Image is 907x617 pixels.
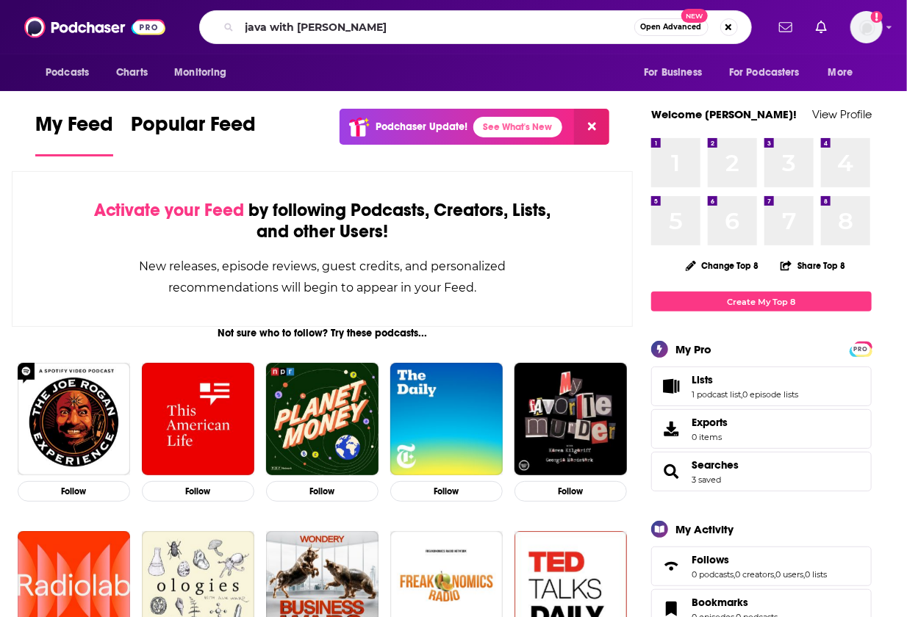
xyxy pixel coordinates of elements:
[805,569,827,580] a: 0 lists
[850,11,883,43] span: Logged in as JohnJMudgett
[641,24,702,31] span: Open Advanced
[12,327,633,339] div: Not sure who to follow? Try these podcasts...
[692,373,798,386] a: Lists
[266,481,379,502] button: Follow
[35,112,113,156] a: My Feed
[266,363,379,475] img: Planet Money
[651,107,797,121] a: Welcome [PERSON_NAME]!
[773,15,798,40] a: Show notifications dropdown
[692,389,741,400] a: 1 podcast list
[775,569,803,580] a: 0 users
[174,62,226,83] span: Monitoring
[692,553,827,566] a: Follows
[818,59,872,87] button: open menu
[651,452,872,491] span: Searches
[142,363,254,475] img: This American Life
[828,62,853,83] span: More
[390,481,503,502] button: Follow
[852,343,870,354] a: PRO
[692,475,721,485] a: 3 saved
[199,10,752,44] div: Search podcasts, credits, & more...
[644,62,702,83] span: For Business
[677,256,768,275] button: Change Top 8
[742,389,798,400] a: 0 episode lists
[515,481,627,502] button: Follow
[473,117,562,137] a: See What's New
[850,11,883,43] img: User Profile
[107,59,157,87] a: Charts
[35,59,108,87] button: open menu
[46,62,89,83] span: Podcasts
[634,18,709,36] button: Open AdvancedNew
[774,569,775,580] span: ,
[720,59,821,87] button: open menu
[741,389,742,400] span: ,
[656,376,686,397] a: Lists
[692,458,739,472] a: Searches
[850,11,883,43] button: Show profile menu
[634,59,720,87] button: open menu
[35,112,113,145] span: My Feed
[729,62,800,83] span: For Podcasters
[692,416,728,429] span: Exports
[116,62,148,83] span: Charts
[651,546,872,586] span: Follows
[240,15,634,39] input: Search podcasts, credits, & more...
[692,569,734,580] a: 0 podcasts
[651,409,872,449] a: Exports
[803,569,805,580] span: ,
[780,251,846,280] button: Share Top 8
[812,107,872,121] a: View Profile
[734,569,735,580] span: ,
[692,373,713,386] span: Lists
[656,419,686,439] span: Exports
[18,481,130,502] button: Follow
[164,59,245,87] button: open menu
[376,120,467,133] p: Podchaser Update!
[515,363,627,475] img: My Favorite Murder with Karen Kilgariff and Georgia Hardstark
[656,461,686,482] a: Searches
[651,292,872,311] a: Create My Top 8
[675,342,711,356] div: My Pro
[131,112,256,145] span: Popular Feed
[390,363,503,475] img: The Daily
[735,569,774,580] a: 0 creators
[675,522,734,536] div: My Activity
[692,596,748,609] span: Bookmarks
[692,596,778,609] a: Bookmarks
[142,481,254,502] button: Follow
[86,200,559,242] div: by following Podcasts, Creators, Lists, and other Users!
[131,112,256,156] a: Popular Feed
[871,11,883,23] svg: Add a profile image
[86,256,559,298] div: New releases, episode reviews, guest credits, and personalized recommendations will begin to appe...
[18,363,130,475] img: The Joe Rogan Experience
[852,344,870,355] span: PRO
[94,199,245,221] span: Activate your Feed
[692,432,728,442] span: 0 items
[656,556,686,577] a: Follows
[681,9,708,23] span: New
[692,553,729,566] span: Follows
[651,367,872,406] span: Lists
[810,15,833,40] a: Show notifications dropdown
[24,13,165,41] img: Podchaser - Follow, Share and Rate Podcasts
